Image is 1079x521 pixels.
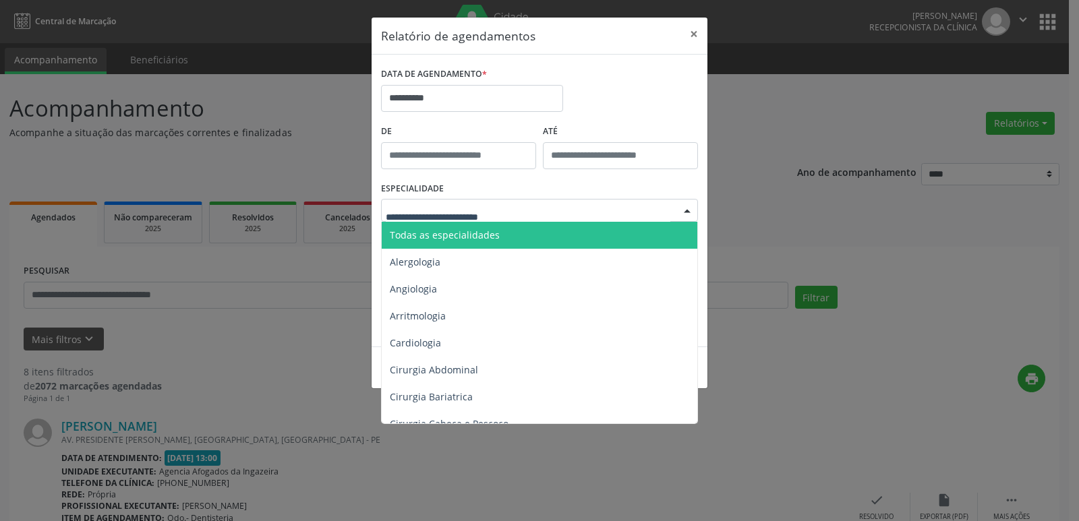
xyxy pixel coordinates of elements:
[390,363,478,376] span: Cirurgia Abdominal
[381,27,535,44] h5: Relatório de agendamentos
[390,255,440,268] span: Alergologia
[390,336,441,349] span: Cardiologia
[390,309,446,322] span: Arritmologia
[543,121,698,142] label: ATÉ
[381,121,536,142] label: De
[390,417,508,430] span: Cirurgia Cabeça e Pescoço
[390,228,500,241] span: Todas as especialidades
[390,390,473,403] span: Cirurgia Bariatrica
[381,64,487,85] label: DATA DE AGENDAMENTO
[381,179,444,200] label: ESPECIALIDADE
[680,18,707,51] button: Close
[390,282,437,295] span: Angiologia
